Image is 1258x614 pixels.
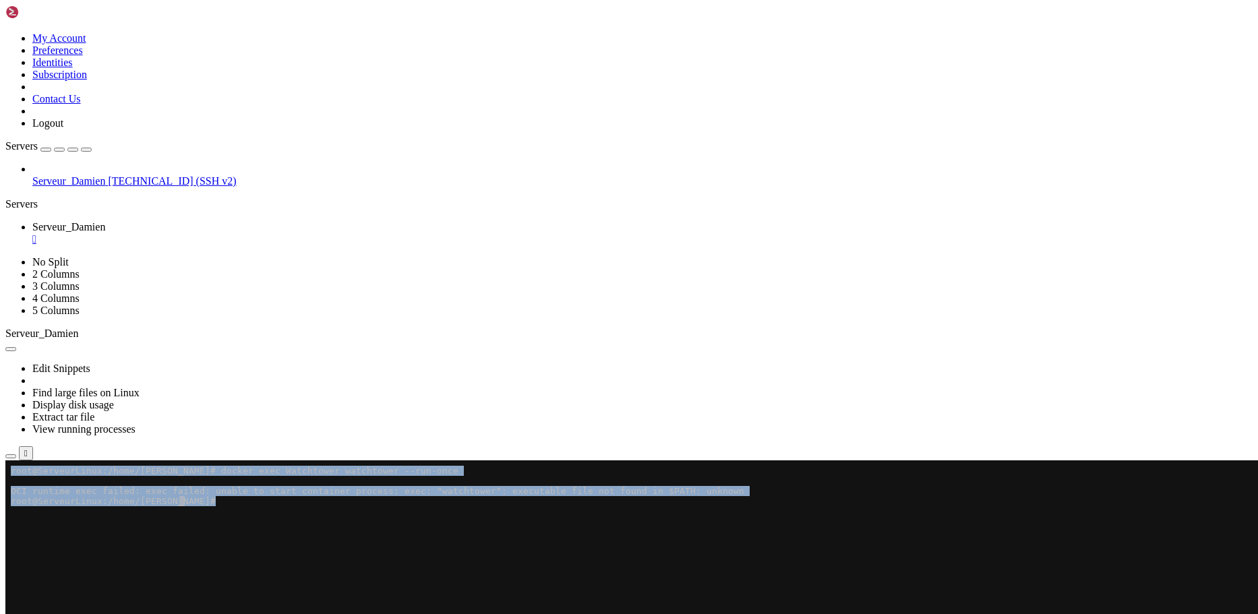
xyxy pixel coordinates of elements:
a: No Split [32,256,69,268]
li: Serveur_Damien [TECHNICAL_ID] (SSH v2) [32,163,1253,187]
a: Subscription [32,69,87,80]
a: Edit Snippets [32,363,90,374]
a: Servers [5,140,92,152]
a: 4 Columns [32,293,80,304]
a: 5 Columns [32,305,80,316]
span: Servers [5,140,38,152]
a: View running processes [32,423,136,435]
button:  [19,446,33,460]
x-row: OCI runtime exec failed: exec failed: unable to start container process: exec: "watchtower": exec... [5,26,1083,36]
span: Serveur_Damien [32,175,105,187]
a: 2 Columns [32,268,80,280]
a: Preferences [32,44,83,56]
a: My Account [32,32,86,44]
div:  [24,448,28,458]
div: Servers [5,198,1253,210]
span: Serveur_Damien [5,328,78,339]
a: Serveur_Damien [32,221,1253,245]
x-row: root@ServeurLinux:/home/[PERSON_NAME]# [5,36,1083,46]
a: Find large files on Linux [32,387,140,398]
x-row: root@ServeurLinux:/home/[PERSON_NAME]# docker exec Watchtower watchtower --run-once [5,5,1083,16]
img: Shellngn [5,5,83,19]
a:  [32,233,1253,245]
a: Extract tar file [32,411,94,423]
div: (32, 3) [174,36,179,46]
span: [TECHNICAL_ID] (SSH v2) [108,175,236,187]
a: 3 Columns [32,280,80,292]
a: Display disk usage [32,399,114,410]
a: Identities [32,57,73,68]
a: Logout [32,117,63,129]
a: Serveur_Damien [TECHNICAL_ID] (SSH v2) [32,175,1253,187]
a: Contact Us [32,93,81,104]
span: Serveur_Damien [32,221,105,233]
